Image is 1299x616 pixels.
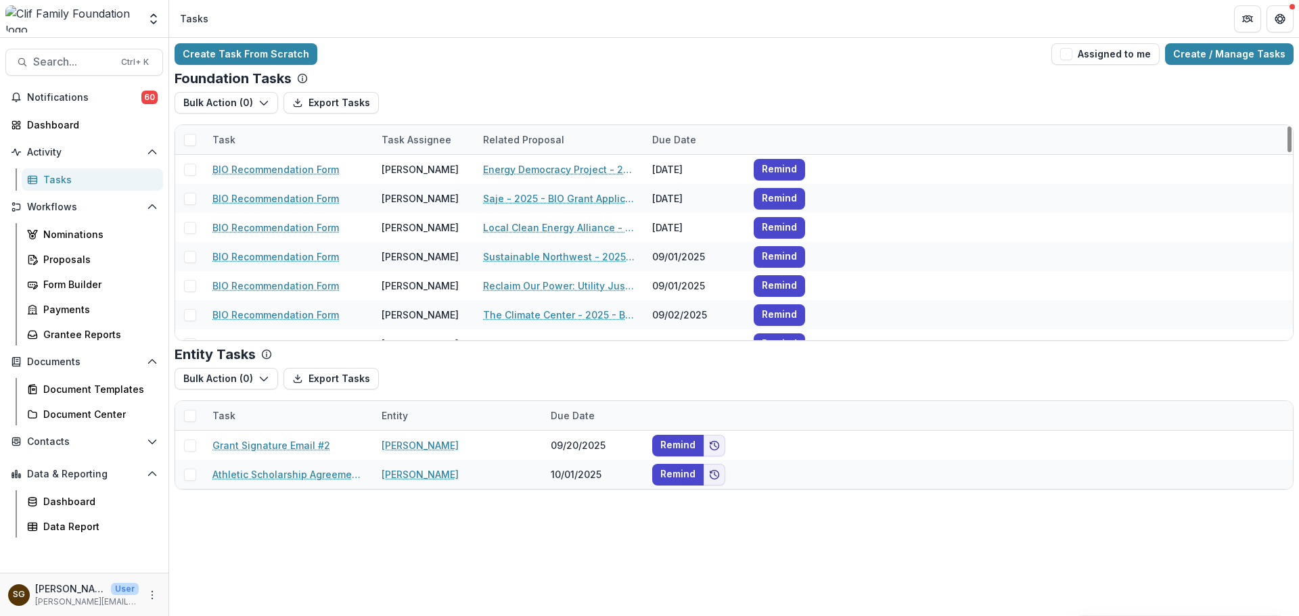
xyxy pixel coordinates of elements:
[283,92,379,114] button: Export Tasks
[644,155,746,184] div: [DATE]
[644,125,746,154] div: Due Date
[1234,5,1261,32] button: Partners
[180,11,208,26] div: Tasks
[22,168,163,191] a: Tasks
[754,159,805,181] button: Remind
[543,460,644,489] div: 10/01/2025
[35,596,139,608] p: [PERSON_NAME][EMAIL_ADDRESS][DOMAIN_NAME]
[382,308,459,322] div: [PERSON_NAME]
[652,464,704,485] button: Remind
[475,125,644,154] div: Related Proposal
[212,191,339,206] a: BIO Recommendation Form
[27,469,141,480] span: Data & Reporting
[644,133,704,147] div: Due Date
[704,435,725,456] button: Add to friends
[43,407,152,421] div: Document Center
[204,133,244,147] div: Task
[5,49,163,76] button: Search...
[373,133,459,147] div: Task Assignee
[644,213,746,242] div: [DATE]
[382,467,459,481] a: [PERSON_NAME]
[212,250,339,264] a: BIO Recommendation Form
[483,220,636,235] a: Local Clean Energy Alliance - 2025 - BIO Grant Application
[5,5,139,32] img: Clif Family Foundation logo
[644,300,746,329] div: 09/02/2025
[175,43,317,65] a: Create Task From Scratch
[175,92,278,114] button: Bulk Action (0)
[33,55,113,68] span: Search...
[204,125,373,154] div: Task
[1051,43,1160,65] button: Assigned to me
[22,273,163,295] a: Form Builder
[5,431,163,452] button: Open Contacts
[644,271,746,300] div: 09/01/2025
[212,308,339,322] a: BIO Recommendation Form
[27,356,141,368] span: Documents
[204,408,244,423] div: Task
[43,277,152,291] div: Form Builder
[382,337,459,351] div: [PERSON_NAME]
[382,250,459,264] div: [PERSON_NAME]
[543,401,644,430] div: Due Date
[27,92,141,103] span: Notifications
[27,147,141,158] span: Activity
[382,279,459,293] div: [PERSON_NAME]
[283,368,379,389] button: Export Tasks
[754,275,805,297] button: Remind
[175,346,256,362] p: Entity Tasks
[43,252,152,266] div: Proposals
[212,220,339,235] a: BIO Recommendation Form
[382,220,459,235] div: [PERSON_NAME]
[144,587,160,603] button: More
[483,191,636,206] a: Saje - 2025 - BIO Grant Application
[22,515,163,538] a: Data Report
[22,403,163,425] a: Document Center
[212,467,365,481] a: Athletic Scholarship Agreement and Waiver #2
[204,401,373,430] div: Task
[22,298,163,321] a: Payments
[27,436,141,448] span: Contacts
[212,438,330,452] a: Grant Signature Email #2
[43,302,152,316] div: Payments
[483,308,636,322] a: The Climate Center - 2025 - BIO Grant Application
[754,188,805,210] button: Remind
[5,196,163,218] button: Open Workflows
[43,382,152,396] div: Document Templates
[5,351,163,373] button: Open Documents
[27,202,141,213] span: Workflows
[212,162,339,176] a: BIO Recommendation Form
[373,125,475,154] div: Task Assignee
[373,408,416,423] div: Entity
[475,133,572,147] div: Related Proposal
[704,464,725,485] button: Add to friends
[373,401,543,430] div: Entity
[27,118,152,132] div: Dashboard
[22,223,163,245] a: Nominations
[22,248,163,270] a: Proposals
[43,494,152,508] div: Dashboard
[13,590,25,599] div: Sarah Grady
[644,242,746,271] div: 09/01/2025
[483,250,636,264] a: Sustainable Northwest - 2025 - BIO Grant Application
[652,435,704,456] button: Remind
[111,583,139,595] p: User
[543,431,644,460] div: 09/20/2025
[5,141,163,163] button: Open Activity
[141,91,158,104] span: 60
[175,9,214,28] nav: breadcrumb
[5,114,163,136] a: Dashboard
[118,55,152,70] div: Ctrl + K
[175,368,278,389] button: Bulk Action (0)
[644,329,746,358] div: 09/23/2025
[382,162,459,176] div: [PERSON_NAME]
[754,217,805,239] button: Remind
[43,172,152,187] div: Tasks
[483,162,636,176] a: Energy Democracy Project - 2025 - BIO Grant Application
[5,463,163,485] button: Open Data & Reporting
[1267,5,1294,32] button: Get Help
[644,184,746,213] div: [DATE]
